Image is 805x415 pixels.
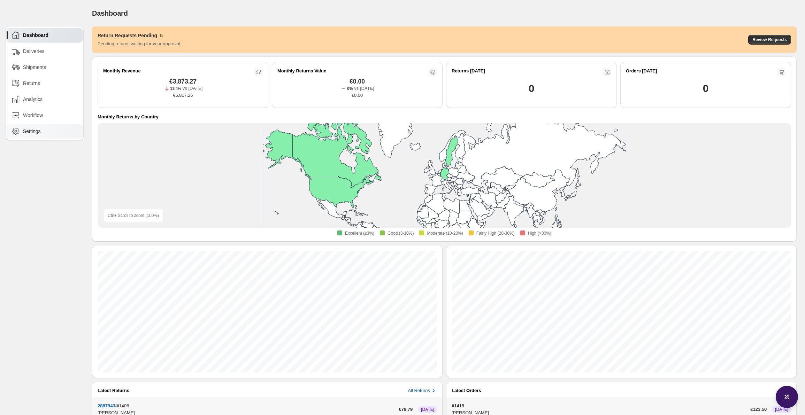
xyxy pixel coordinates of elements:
[752,37,787,42] span: Review Requests
[388,230,414,236] span: Good (3-10%)
[23,32,48,39] span: Dashboard
[408,387,437,394] button: All Returns
[399,406,413,413] span: €79.79
[452,68,485,75] h2: Returns [DATE]
[173,92,193,99] span: €5,817.26
[92,9,128,17] span: Dashboard
[98,403,115,408] button: 2887943
[775,407,788,412] span: [DATE]
[750,406,767,413] span: €123.50
[103,68,141,75] h2: Monthly Revenue
[352,92,363,99] span: €0.00
[98,40,182,47] p: Pending returns waiting for your approval.
[23,96,43,103] span: Analytics
[160,32,163,39] h3: 5
[98,113,159,120] h4: Monthly Returns by Country
[408,387,430,394] h3: All Returns
[277,68,326,75] h2: Monthly Returns Value
[116,403,129,408] span: #1406
[183,85,203,92] p: vs [DATE]
[452,387,481,394] h3: Latest Orders
[347,86,353,91] span: 0%
[427,230,463,236] span: Moderate (10-20%)
[421,407,434,412] span: [DATE]
[354,85,374,92] p: vs [DATE]
[345,230,374,236] span: Excellent (≤3%)
[529,81,534,95] h1: 0
[103,209,163,222] div: Ctrl + Scroll to zoom ( 100 %)
[748,35,791,45] button: Review Requests
[350,78,365,85] span: €0.00
[98,32,157,39] h3: Return Requests Pending
[23,64,46,71] span: Shipments
[23,112,43,119] span: Workflow
[98,387,129,394] h3: Latest Returns
[626,68,657,75] h2: Orders [DATE]
[703,81,708,95] h1: 0
[476,230,515,236] span: Fairly High (20-30%)
[170,86,181,91] span: 33.4%
[23,48,44,55] span: Deliveries
[23,80,40,87] span: Returns
[23,128,41,135] span: Settings
[169,78,197,85] span: €3,873.27
[452,402,747,409] p: #1419
[528,230,551,236] span: High (>30%)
